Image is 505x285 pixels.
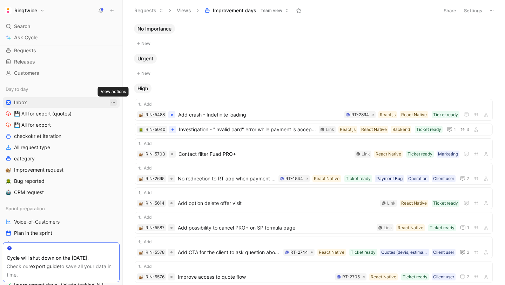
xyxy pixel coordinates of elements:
[3,228,120,238] a: Plan in the sprint
[134,69,493,78] button: New
[14,110,72,117] span: 💾 All for export (quotes)
[134,39,493,48] button: New
[6,86,28,93] span: Day to day
[135,124,493,135] a: 🪲RIN-5040Investigation - "invalid card" error while payment is acceptedTicket readyBackendReact N...
[14,47,36,54] span: Requests
[433,249,454,256] div: Client user
[178,248,281,257] span: Add CTA for the client to ask question about the quote he received to the SP
[346,175,371,182] div: Ticket ready
[139,226,143,230] img: 🐌
[4,188,13,197] button: 🤖
[3,217,120,227] a: Voice-of-Customers
[137,263,153,270] button: Add
[430,224,454,231] div: Ticket ready
[14,144,50,151] span: All request type
[178,273,332,281] span: Improve access to quote flow
[4,177,13,185] button: 🪲
[137,214,153,221] button: Add
[139,250,143,255] div: 🐌
[178,174,276,183] span: No redirection to RT app when payment via bancontact ( missing success url for the Stripe Payment...
[131,54,496,78] div: UrgentNew
[433,200,458,207] div: Ticket ready
[438,151,458,158] div: Marketing
[3,187,120,198] a: 🤖CRM request
[433,273,454,280] div: Client user
[137,85,148,92] span: High
[342,273,360,280] div: RT-2705
[139,152,143,157] img: 🐌
[134,84,151,93] button: High
[351,249,376,256] div: Ticket ready
[139,201,143,206] button: 🐌
[7,254,116,262] div: Cycle will shut down on the [DATE].
[14,22,30,31] span: Search
[135,163,493,185] a: Add🐌RIN-2695No redirection to RT app when payment via bancontact ( missing success url for the St...
[14,121,51,128] span: 💾 All for export
[131,24,496,48] div: No ImportanceNew
[3,6,46,15] button: RingtwiceRingtwice
[14,230,52,237] span: Plan in the sprint
[139,201,143,206] img: 🐌
[351,111,369,118] div: RT-2894
[459,224,471,232] button: 1
[4,240,13,248] button: ♟️
[401,111,427,118] div: React Native
[433,111,458,118] div: Ticket ready
[146,273,164,280] div: RIN-5576
[458,174,471,183] button: 7
[134,54,157,64] button: Urgent
[14,189,44,196] span: CRM request
[384,224,392,231] div: Link
[3,239,120,250] a: ♟️Candidate for next sprint
[174,5,194,16] button: Views
[3,165,120,175] a: 🐌Improvement request
[467,250,469,254] span: 2
[326,126,334,133] div: Link
[139,225,143,230] button: 🐌
[408,151,432,158] div: Ticket ready
[467,226,469,230] span: 1
[139,128,143,132] img: 🪲
[3,84,120,198] div: Day to dayInboxView actions💾 All for export (quotes)💾 All for exportcheckokr et iterationAll requ...
[14,33,38,42] span: Ask Cycle
[376,151,401,158] div: React Native
[135,99,493,121] a: Add🐌RIN-5488Add crash - Indefinite loadingTicket readyReact NativeReact.jsRT-2894
[14,166,63,173] span: Improvement request
[3,176,120,186] a: 🪲Bug reported
[3,120,120,130] a: 💾 All for export
[137,25,171,32] span: No Importance
[139,275,143,279] img: 🐌
[178,111,342,119] span: Add crash - Indefinite loading
[401,200,427,207] div: React Native
[3,97,120,108] a: InboxView actions
[5,7,12,14] img: Ringtwice
[371,273,396,280] div: React Native
[6,167,11,173] img: 🐌
[139,127,143,132] div: 🪲
[3,84,120,94] div: Day to day
[3,45,120,56] a: Requests
[179,150,352,158] span: Contact filter Fuad PRO+
[135,138,493,160] a: Add🐌RIN-5703Contact filter Fuad PRO+MarketingTicket readyReact NativeLink
[178,199,377,207] span: Add option delete offer visit
[139,274,143,279] div: 🐌
[362,151,370,158] div: Link
[137,140,153,147] button: Add
[458,273,471,281] button: 2
[314,175,339,182] div: React Native
[137,189,153,196] button: Add
[139,112,143,117] button: 🐌
[14,241,72,248] span: Candidate for next sprint
[3,57,120,67] a: Releases
[387,200,396,207] div: Link
[14,218,60,225] span: Voice-of-Customers
[376,175,403,182] div: Payment Bug
[398,224,423,231] div: React Native
[131,5,167,16] button: Requests
[14,99,27,106] span: Inbox
[146,175,164,182] div: RIN-2695
[4,166,13,174] button: 🐌
[445,125,457,134] button: 1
